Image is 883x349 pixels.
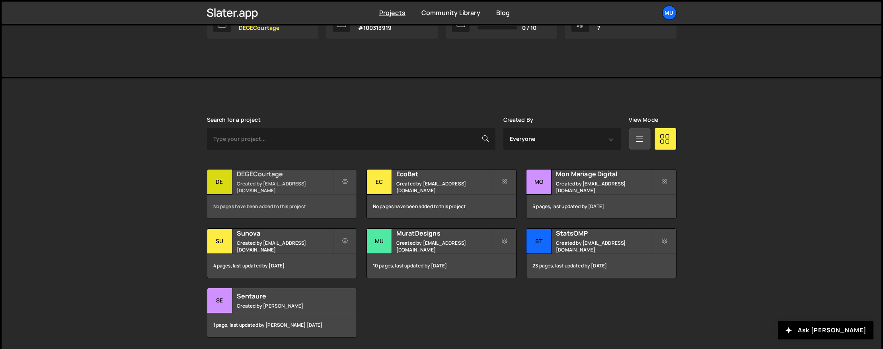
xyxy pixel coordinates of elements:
div: Ec [367,170,392,195]
a: Se Sentaure Created by [PERSON_NAME] 1 page, last updated by [PERSON_NAME] [DATE] [207,288,357,337]
div: Mu [367,229,392,254]
small: Created by [EMAIL_ADDRESS][DOMAIN_NAME] [556,180,652,194]
a: Blog [496,8,510,17]
div: 23 pages, last updated by [DATE] [526,254,676,278]
small: Created by [EMAIL_ADDRESS][DOMAIN_NAME] [556,240,652,253]
p: DEGECourtage [239,25,280,31]
div: No pages have been added to this project [367,195,516,218]
label: Search for a project [207,117,261,123]
h2: Sentaure [237,292,333,300]
h2: EcoBat [396,170,492,178]
p: 7 [597,25,635,31]
a: DE DEGECourtage Created by [EMAIL_ADDRESS][DOMAIN_NAME] No pages have been added to this project [207,169,357,219]
div: Mo [526,170,552,195]
h2: DEGECourtage [237,170,333,178]
div: Su [207,229,232,254]
a: Ec EcoBat Created by [EMAIL_ADDRESS][DOMAIN_NAME] No pages have been added to this project [366,169,517,219]
small: Created by [EMAIL_ADDRESS][DOMAIN_NAME] [396,240,492,253]
label: View Mode [629,117,658,123]
small: Created by [EMAIL_ADDRESS][DOMAIN_NAME] [396,180,492,194]
h2: StatsOMP [556,229,652,238]
h2: MuratDesigns [396,229,492,238]
p: #100313919 [358,25,392,31]
button: Ask [PERSON_NAME] [778,321,873,339]
div: 1 page, last updated by [PERSON_NAME] [DATE] [207,313,357,337]
small: Created by [EMAIL_ADDRESS][DOMAIN_NAME] [237,180,333,194]
div: St [526,229,552,254]
div: DE [207,170,232,195]
span: 0 / 10 [522,25,537,31]
a: Mu MuratDesigns Created by [EMAIL_ADDRESS][DOMAIN_NAME] 10 pages, last updated by [DATE] [366,228,517,278]
label: Created By [503,117,534,123]
input: Type your project... [207,128,495,150]
h2: Mon Mariage Digital [556,170,652,178]
a: Community Library [421,8,480,17]
div: 4 pages, last updated by [DATE] [207,254,357,278]
div: No pages have been added to this project [207,195,357,218]
a: St StatsOMP Created by [EMAIL_ADDRESS][DOMAIN_NAME] 23 pages, last updated by [DATE] [526,228,676,278]
small: Created by [PERSON_NAME] [237,302,333,309]
a: Mo Mon Mariage Digital Created by [EMAIL_ADDRESS][DOMAIN_NAME] 5 pages, last updated by [DATE] [526,169,676,219]
h2: Sunova [237,229,333,238]
a: Su Sunova Created by [EMAIL_ADDRESS][DOMAIN_NAME] 4 pages, last updated by [DATE] [207,228,357,278]
a: Mu [662,6,676,20]
div: 10 pages, last updated by [DATE] [367,254,516,278]
small: Created by [EMAIL_ADDRESS][DOMAIN_NAME] [237,240,333,253]
div: 5 pages, last updated by [DATE] [526,195,676,218]
a: Projects [379,8,405,17]
div: Se [207,288,232,313]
